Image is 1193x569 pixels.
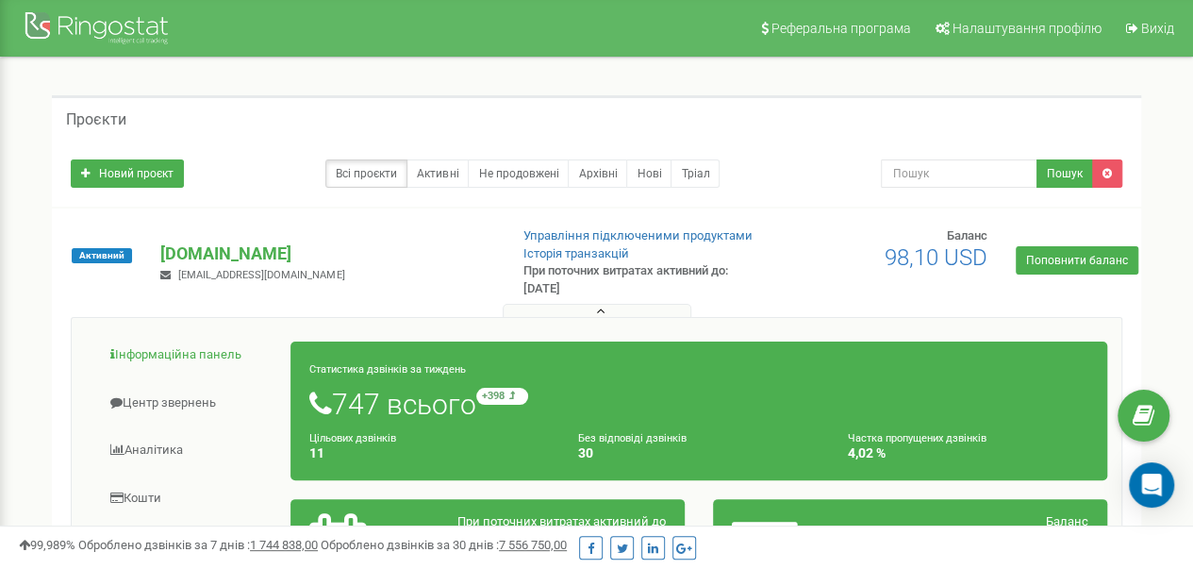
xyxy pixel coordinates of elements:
span: Налаштування профілю [953,21,1102,36]
p: При поточних витратах активний до: [DATE] [523,262,765,297]
small: Частка пропущених дзвінків [848,432,986,444]
a: Історія транзакцій [523,246,629,260]
span: Баланс [1046,514,1088,528]
span: 98,10 USD [885,244,987,271]
a: Архівні [568,159,627,188]
small: Статистика дзвінків за тиждень [309,363,466,376]
u: 1 744 838,00 [250,538,318,552]
h4: 30 [578,446,819,460]
span: При поточних витратах активний до [457,514,666,528]
span: [EMAIL_ADDRESS][DOMAIN_NAME] [178,269,344,281]
a: Центр звернень [86,380,291,427]
a: Кошти [86,476,291,522]
a: Управління підключеними продуктами [523,228,753,243]
p: [DOMAIN_NAME] [160,242,492,266]
a: Новий проєкт [71,159,184,188]
a: Аналiтика [86,427,291,474]
span: Вихід [1141,21,1174,36]
span: Активний [72,248,132,263]
u: 7 556 750,00 [499,538,567,552]
a: Інформаційна панель [86,332,291,378]
a: Поповнити баланс [1016,246,1138,275]
span: Реферальна програма [771,21,911,36]
h4: 4,02 % [848,446,1088,460]
a: Всі проєкти [325,159,407,188]
span: Оброблено дзвінків за 30 днів : [321,538,567,552]
span: Оброблено дзвінків за 7 днів : [78,538,318,552]
span: 99,989% [19,538,75,552]
small: +398 [476,388,528,405]
small: Цільових дзвінків [309,432,396,444]
h1: 747 всього [309,388,1088,420]
button: Пошук [1036,159,1093,188]
a: Тріал [671,159,720,188]
a: Нові [626,159,671,188]
a: Не продовжені [468,159,569,188]
small: Без відповіді дзвінків [578,432,687,444]
h5: Проєкти [66,111,126,128]
h4: 11 [309,446,550,460]
input: Пошук [881,159,1037,188]
a: Активні [406,159,469,188]
div: Open Intercom Messenger [1129,462,1174,508]
span: Баланс [947,228,987,243]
